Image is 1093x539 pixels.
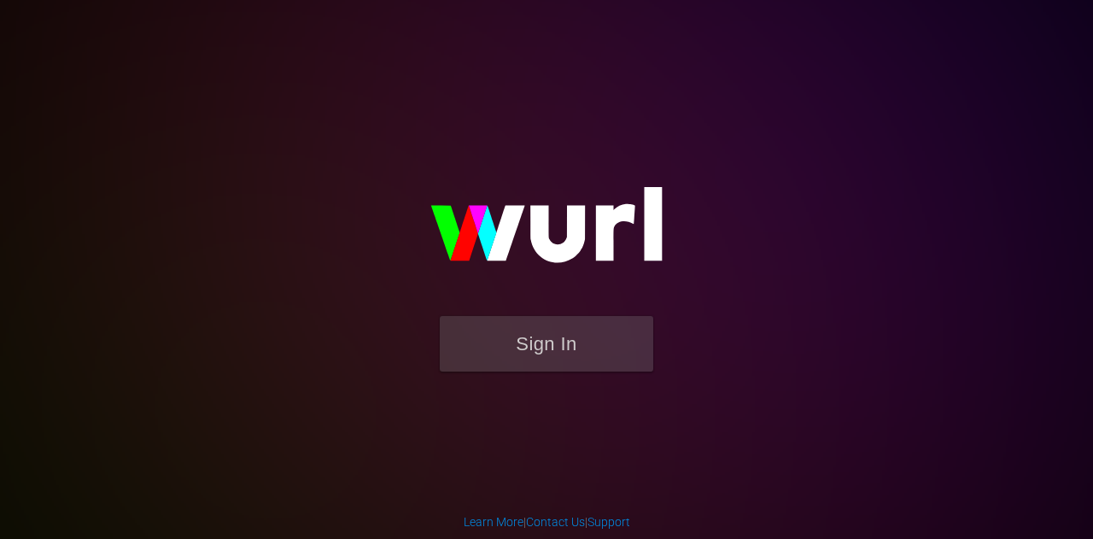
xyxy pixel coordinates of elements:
[376,150,717,316] img: wurl-logo-on-black-223613ac3d8ba8fe6dc639794a292ebdb59501304c7dfd60c99c58986ef67473.svg
[587,515,630,529] a: Support
[464,515,523,529] a: Learn More
[526,515,585,529] a: Contact Us
[464,513,630,530] div: | |
[440,316,653,372] button: Sign In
